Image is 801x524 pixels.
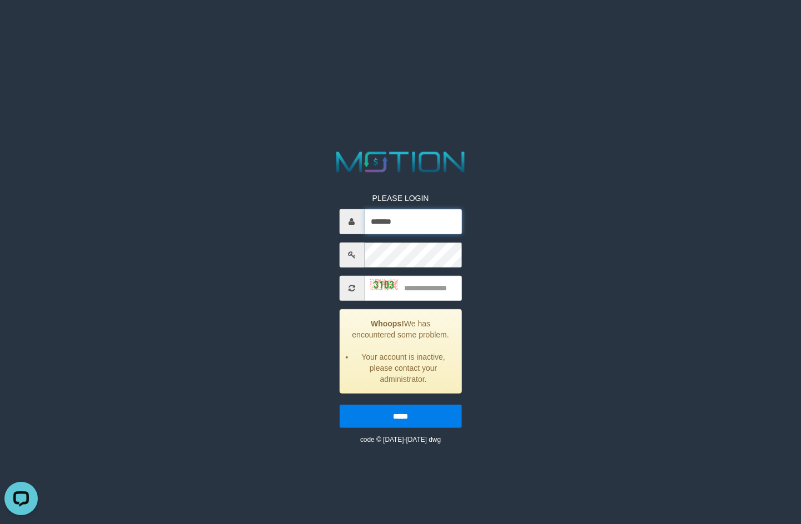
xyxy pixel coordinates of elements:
[371,319,404,328] strong: Whoops!
[370,279,397,290] img: captcha
[360,436,441,444] small: code © [DATE]-[DATE] dwg
[330,148,470,176] img: MOTION_logo.png
[354,351,452,385] li: Your account is inactive, please contact your administrator.
[339,309,461,394] div: We has encountered some problem.
[339,193,461,204] p: PLEASE LOGIN
[4,4,38,38] button: Open LiveChat chat widget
